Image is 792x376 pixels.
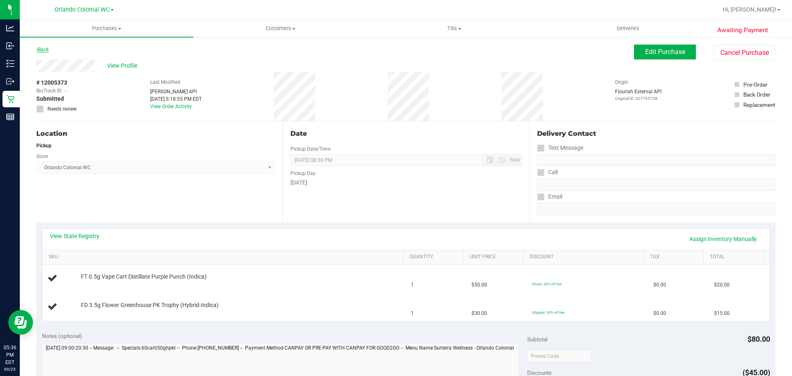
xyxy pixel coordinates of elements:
span: 1 [411,281,414,289]
span: $50.00 [471,281,487,289]
div: Replacement [743,101,775,109]
div: [DATE] 5:18:55 PM EDT [150,95,202,103]
label: Origin [615,78,628,86]
a: Customers [193,20,367,37]
div: Date [290,129,521,139]
span: FT 0.5g Vape Cart Distillate Purple Punch (Indica) [81,273,207,281]
p: Original ID: 327765738 [615,95,662,102]
a: Purchases [20,20,193,37]
a: View State Registry [50,232,99,240]
input: Promo Code [527,350,591,362]
input: Format: (999) 999-9999 [537,178,775,191]
span: Customers [194,25,367,32]
input: Format: (999) 999-9999 [537,154,775,166]
inline-svg: Retail [6,95,14,103]
div: Location [36,129,275,139]
a: Unit Price [470,254,520,260]
span: Edit Purchase [645,48,685,56]
span: Orlando Colonial WC [54,6,110,13]
label: Pickup Day [290,170,316,177]
span: $0.00 [653,310,666,317]
span: - [65,87,66,95]
iframe: Resource center [8,310,33,335]
a: Tills [367,20,541,37]
a: SKU [49,254,400,260]
span: Subtotal [527,336,547,343]
div: Delivery Contact [537,129,775,139]
label: Text Message [537,142,583,154]
span: Needs review [47,105,77,113]
span: $0.00 [653,281,666,289]
a: Quantity [410,254,460,260]
span: # 12005373 [36,78,67,87]
inline-svg: Inventory [6,59,14,68]
span: FD 3.5g Flower Greenhouse PK Trophy (Hybrid-Indica) [81,301,219,309]
label: Store [36,153,48,160]
span: 60cart: 60% off line [532,282,561,286]
span: Notes (optional) [42,333,82,339]
inline-svg: Reports [6,113,14,121]
span: View Profile [107,61,140,70]
div: Flourish External API [615,88,662,102]
span: $80.00 [747,335,770,343]
a: Assign Inventory Manually [684,232,762,246]
inline-svg: Inbound [6,42,14,50]
label: Last Modified [150,78,180,86]
span: Deliveries [606,25,651,32]
span: Purchases [20,25,193,32]
span: BioTrack ID: [36,87,63,95]
button: Cancel Purchase [714,45,775,61]
inline-svg: Analytics [6,24,14,32]
a: View Order Activity [150,104,192,109]
a: Total [710,254,760,260]
label: Call [537,166,558,178]
span: Hi, [PERSON_NAME]! [723,6,776,13]
button: Edit Purchase [634,45,696,59]
span: $30.00 [471,310,487,317]
span: $20.00 [714,281,730,289]
inline-svg: Outbound [6,77,14,85]
label: Email [537,191,562,203]
a: Tax [650,254,700,260]
a: Back [36,47,49,52]
label: Pickup Date/Time [290,145,330,153]
p: 09/25 [4,366,16,372]
a: Discount [530,254,640,260]
span: 50ghpkt: 50% off line [532,310,564,315]
div: Pre-Order [743,80,768,89]
p: 05:36 PM EDT [4,344,16,366]
strong: Pickup [36,143,52,149]
div: Back Order [743,90,771,99]
span: Submitted [36,95,64,103]
span: $15.00 [714,310,730,317]
div: [PERSON_NAME] API [150,88,202,95]
div: [DATE] [290,178,521,187]
span: Tills [368,25,540,32]
span: Awaiting Payment [717,26,768,35]
span: 1 [411,310,414,317]
a: Deliveries [541,20,715,37]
